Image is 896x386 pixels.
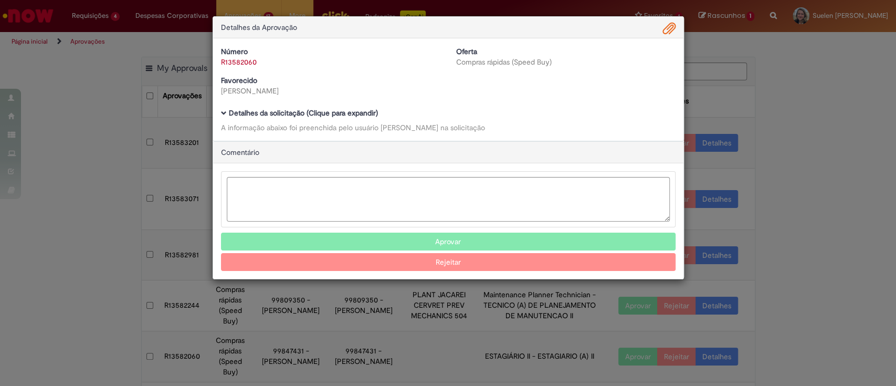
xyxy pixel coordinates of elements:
[221,57,257,67] a: R13582060
[221,47,248,56] b: Número
[456,47,477,56] b: Oferta
[221,76,257,85] b: Favorecido
[221,86,440,96] div: [PERSON_NAME]
[221,122,676,133] div: A informação abaixo foi preenchida pelo usuário [PERSON_NAME] na solicitação
[456,57,676,67] div: Compras rápidas (Speed Buy)
[221,109,676,117] h5: Detalhes da solicitação (Clique para expandir)
[221,233,676,251] button: Aprovar
[221,148,259,157] span: Comentário
[221,23,297,32] span: Detalhes da Aprovação
[221,253,676,271] button: Rejeitar
[229,108,378,118] b: Detalhes da solicitação (Clique para expandir)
